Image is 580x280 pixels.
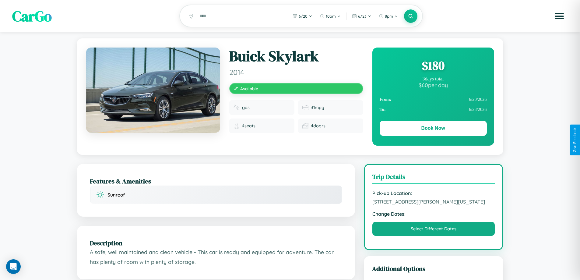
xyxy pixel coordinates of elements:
[107,192,125,198] span: Sunroof
[573,128,577,152] div: Give Feedback
[302,123,308,129] img: Doors
[290,11,315,21] button: 6/20
[380,97,392,102] strong: From:
[229,48,363,65] h1: Buick Skylark
[86,48,220,133] img: Buick Skylark 2014
[358,14,367,19] span: 6 / 23
[6,259,21,274] div: Open Intercom Messenger
[372,199,495,205] span: [STREET_ADDRESS][PERSON_NAME][US_STATE]
[317,11,344,21] button: 10am
[551,8,568,25] button: Open menu
[380,82,487,88] div: $ 60 per day
[372,222,495,236] button: Select Different Dates
[242,123,255,129] span: 4 seats
[372,211,495,217] strong: Change Dates:
[380,105,487,115] div: 6 / 23 / 2026
[376,11,401,21] button: 8pm
[90,239,342,247] h2: Description
[372,172,495,184] h3: Trip Details
[380,107,386,112] strong: To:
[12,6,52,26] span: CarGo
[240,86,258,91] span: Available
[380,57,487,74] div: $ 180
[90,247,342,267] p: A safe, well maintained and clean vehicle - This car is ready and equipped for adventure. The car...
[311,123,325,129] span: 4 doors
[380,76,487,82] div: 3 days total
[311,105,324,110] span: 31 mpg
[380,121,487,136] button: Book Now
[372,190,495,196] strong: Pick-up Location:
[380,94,487,105] div: 6 / 20 / 2026
[234,123,240,129] img: Seats
[229,68,363,77] span: 2014
[234,105,240,111] img: Fuel type
[385,14,393,19] span: 8pm
[90,177,342,186] h2: Features & Amenities
[326,14,336,19] span: 10am
[242,105,250,110] span: gas
[299,14,308,19] span: 6 / 20
[302,105,308,111] img: Fuel efficiency
[349,11,374,21] button: 6/23
[372,264,495,273] h3: Additional Options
